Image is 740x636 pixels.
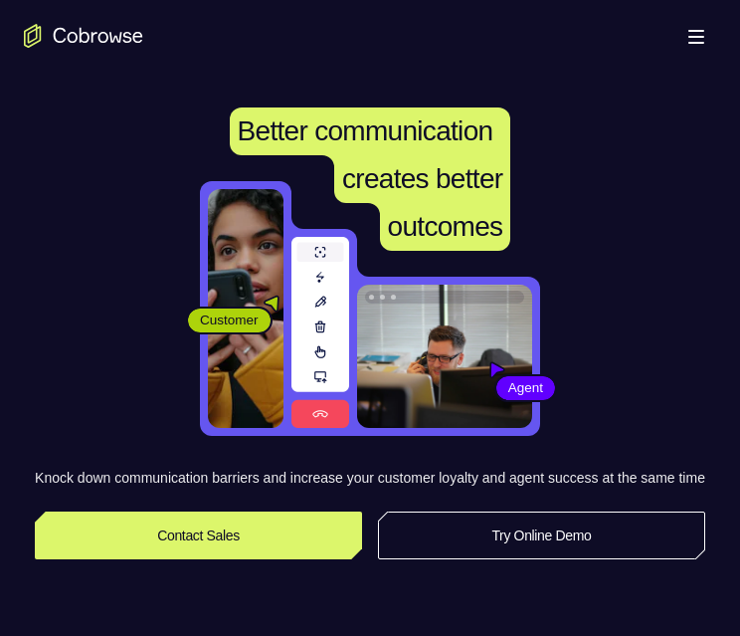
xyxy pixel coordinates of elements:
p: Knock down communication barriers and increase your customer loyalty and agent success at the sam... [35,468,705,488]
a: Try Online Demo [378,512,705,559]
img: A customer support agent talking on the phone [357,285,532,428]
img: A series of tools used in co-browsing sessions [291,237,349,428]
span: Better communication [238,115,493,146]
a: Go to the home page [24,24,143,48]
span: creates better [342,163,502,194]
img: A customer holding their phone [208,189,283,428]
a: Contact Sales [35,512,362,559]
